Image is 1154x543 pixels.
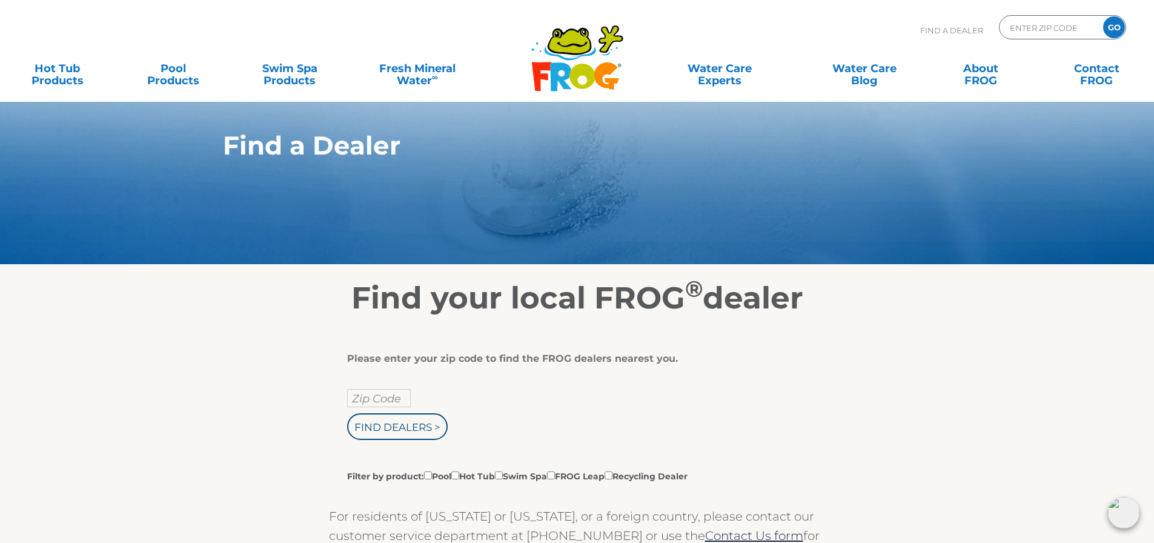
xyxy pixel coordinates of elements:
[705,528,803,543] a: Contact Us form
[347,413,448,440] input: Find Dealers >
[547,471,555,479] input: Filter by product:PoolHot TubSwim SpaFROG LeapRecycling Dealer
[360,56,474,81] a: Fresh MineralWater∞
[128,56,219,81] a: PoolProducts
[205,280,950,316] h2: Find your local FROG dealer
[347,353,798,365] div: Please enter your zip code to find the FROG dealers nearest you.
[646,56,793,81] a: Water CareExperts
[605,471,612,479] input: Filter by product:PoolHot TubSwim SpaFROG LeapRecycling Dealer
[451,471,459,479] input: Filter by product:PoolHot TubSwim SpaFROG LeapRecycling Dealer
[1052,56,1142,81] a: ContactFROG
[1103,16,1125,38] input: GO
[245,56,335,81] a: Swim SpaProducts
[920,15,983,45] p: Find A Dealer
[495,471,503,479] input: Filter by product:PoolHot TubSwim SpaFROG LeapRecycling Dealer
[12,56,102,81] a: Hot TubProducts
[347,469,688,482] label: Filter by product: Pool Hot Tub Swim Spa FROG Leap Recycling Dealer
[223,131,875,160] h1: Find a Dealer
[1108,497,1139,528] img: openIcon
[424,471,432,479] input: Filter by product:PoolHot TubSwim SpaFROG LeapRecycling Dealer
[935,56,1026,81] a: AboutFROG
[685,275,703,302] sup: ®
[1009,19,1090,36] input: Zip Code Form
[819,56,909,81] a: Water CareBlog
[432,72,438,82] sup: ∞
